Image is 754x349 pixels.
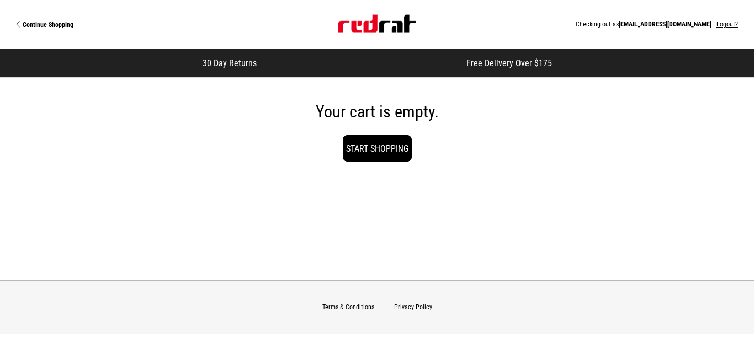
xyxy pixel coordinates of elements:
span: | [713,20,715,28]
a: Terms & Conditions [322,303,374,311]
a: Privacy Policy [394,303,432,311]
button: Logout? [716,20,738,28]
div: Checking out as [197,20,738,28]
img: Red Rat [338,15,416,33]
span: Continue Shopping [23,21,73,29]
a: Start Shopping [343,135,412,162]
span: [EMAIL_ADDRESS][DOMAIN_NAME] [619,20,711,28]
span: Free Delivery Over $175 [466,58,552,68]
iframe: Customer reviews powered by Trustpilot [279,57,444,68]
span: 30 Day Returns [203,58,257,68]
a: Continue Shopping [16,20,197,29]
p: Your cart is empty. [16,105,738,119]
